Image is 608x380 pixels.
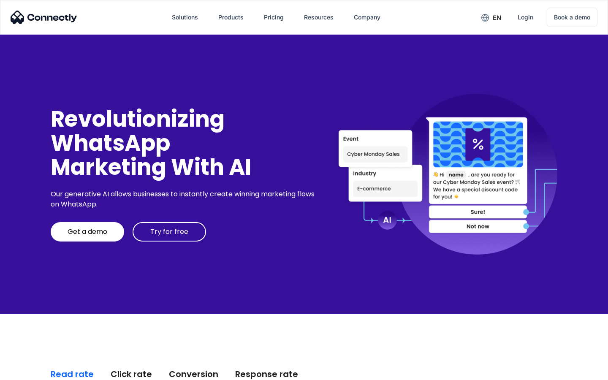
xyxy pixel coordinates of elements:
div: Resources [304,11,334,23]
div: Click rate [111,368,152,380]
div: Our generative AI allows businesses to instantly create winning marketing flows on WhatsApp. [51,189,318,209]
a: Get a demo [51,222,124,242]
div: Products [218,11,244,23]
div: Try for free [150,228,188,236]
div: Response rate [235,368,298,380]
div: Solutions [172,11,198,23]
a: Book a demo [547,8,597,27]
div: Conversion [169,368,218,380]
img: Connectly Logo [11,11,77,24]
div: Read rate [51,368,94,380]
div: Revolutionizing WhatsApp Marketing With AI [51,107,318,179]
a: Try for free [133,222,206,242]
div: Login [518,11,533,23]
div: en [493,12,501,24]
div: Company [354,11,380,23]
a: Login [511,7,540,27]
div: Pricing [264,11,284,23]
div: Get a demo [68,228,107,236]
a: Pricing [257,7,290,27]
